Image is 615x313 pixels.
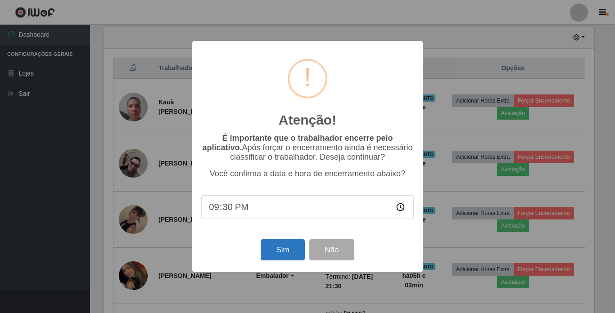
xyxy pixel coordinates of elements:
[309,239,354,260] button: Não
[202,134,393,152] b: É importante que o trabalhador encerre pelo aplicativo.
[201,169,414,179] p: Você confirma a data e hora de encerramento abaixo?
[201,134,414,162] p: Após forçar o encerramento ainda é necessário classificar o trabalhador. Deseja continuar?
[261,239,304,260] button: Sim
[279,112,336,128] h2: Atenção!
